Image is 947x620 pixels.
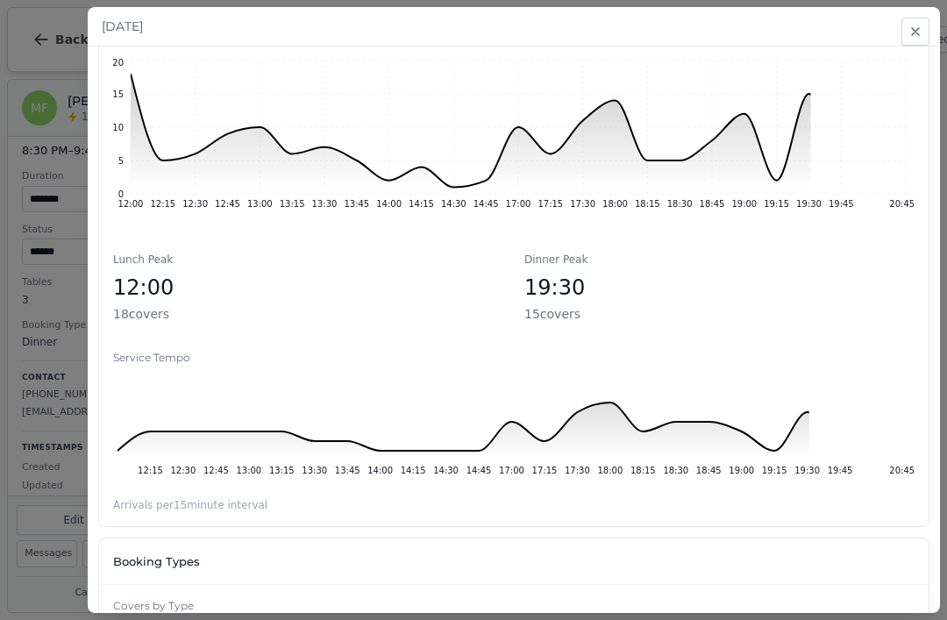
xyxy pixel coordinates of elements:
[506,199,531,209] tspan: 17:00
[113,274,503,302] p: 12:00
[524,274,915,302] p: 19:30
[635,199,660,209] tspan: 18:15
[524,305,915,323] p: 15 covers
[630,466,656,475] tspan: 18:15
[729,466,754,475] tspan: 19:00
[433,466,459,475] tspan: 14:30
[828,466,853,475] tspan: 19:45
[597,466,623,475] tspan: 18:00
[538,199,563,209] tspan: 17:15
[731,199,757,209] tspan: 19:00
[667,199,693,209] tspan: 18:30
[700,199,725,209] tspan: 18:45
[118,199,144,209] tspan: 12:00
[112,89,124,99] tspan: 15
[401,466,426,475] tspan: 14:15
[367,466,393,475] tspan: 14:00
[247,199,273,209] tspan: 13:00
[696,466,722,475] tspan: 18:45
[663,466,688,475] tspan: 18:30
[335,466,360,475] tspan: 13:45
[112,58,124,68] tspan: 20
[602,199,628,209] tspan: 18:00
[409,199,434,209] tspan: 14:15
[441,199,466,209] tspan: 14:30
[118,156,124,166] tspan: 5
[113,253,503,267] p: Lunch Peak
[171,466,196,475] tspan: 12:30
[762,466,787,475] tspan: 19:15
[138,466,163,475] tspan: 12:15
[524,253,915,267] p: Dinner Peak
[473,199,499,209] tspan: 14:45
[499,466,524,475] tspan: 17:00
[113,599,915,613] h4: Covers by Type
[796,199,822,209] tspan: 19:30
[466,466,492,475] tspan: 14:45
[312,199,338,209] tspan: 13:30
[182,199,208,209] tspan: 12:30
[764,199,789,209] tspan: 19:15
[113,498,915,512] p: Arrivals per 15 minute interval
[344,199,369,209] tspan: 13:45
[215,199,240,209] tspan: 12:45
[113,305,503,323] p: 18 covers
[112,123,124,132] tspan: 10
[829,199,854,209] tspan: 19:45
[113,351,915,365] h4: Service Tempo
[532,466,558,475] tspan: 17:15
[794,466,820,475] tspan: 19:30
[889,199,915,209] tspan: 20:45
[570,199,595,209] tspan: 17:30
[118,189,124,199] tspan: 0
[302,466,327,475] tspan: 13:30
[565,466,590,475] tspan: 17:30
[102,18,926,35] h2: [DATE]
[889,466,915,475] tspan: 20:45
[269,466,295,475] tspan: 13:15
[150,199,175,209] tspan: 12:15
[280,199,305,209] tspan: 13:15
[203,466,229,475] tspan: 12:45
[113,549,915,574] h3: Booking Types
[236,466,261,475] tspan: 13:00
[376,199,402,209] tspan: 14:00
